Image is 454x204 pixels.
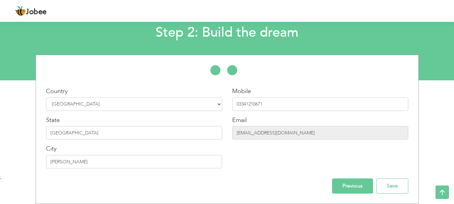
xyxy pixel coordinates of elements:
[26,8,47,16] span: Jobee
[62,24,392,41] h2: Step 2: Build the dream
[46,145,56,153] label: City
[46,87,68,96] label: Country
[232,116,247,125] label: Email
[15,6,26,16] img: jobee.io
[376,178,408,194] input: Save
[46,116,60,125] label: State
[332,178,373,194] input: Previous
[232,87,251,96] label: Mobile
